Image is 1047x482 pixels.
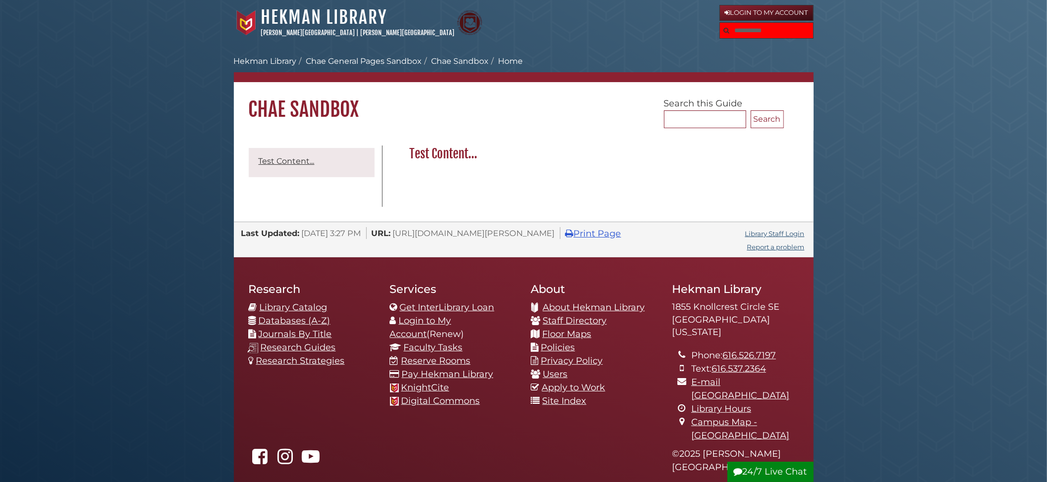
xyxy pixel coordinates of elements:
[404,342,463,353] a: Faculty Tasks
[720,23,734,36] button: Search
[390,397,399,406] img: Calvin favicon logo
[691,349,798,362] li: Phone:
[402,369,494,380] a: Pay Hekman Library
[249,282,375,296] h2: Research
[357,29,359,37] span: |
[390,314,516,341] li: (Renew)
[234,56,297,66] a: Hekman Library
[565,228,621,239] a: Print Page
[672,447,799,474] p: © 2025 [PERSON_NAME][GEOGRAPHIC_DATA]
[259,156,315,166] a: Test Content...
[531,282,658,296] h2: About
[401,382,449,393] a: KnightCite
[306,56,422,66] a: Chae General Pages Sandbox
[234,82,814,122] h1: Chae Sandbox
[543,395,587,406] a: Site Index
[747,243,805,251] a: Report a problem
[234,10,259,35] img: Calvin University
[691,362,798,376] li: Text:
[259,329,332,339] a: Journals By Title
[249,454,272,465] a: Hekman Library on Facebook
[234,55,814,82] nav: breadcrumb
[543,315,607,326] a: Staff Directory
[260,302,328,313] a: Library Catalog
[543,369,568,380] a: Users
[543,302,645,313] a: About Hekman Library
[261,342,336,353] a: Research Guides
[393,228,555,238] span: [URL][DOMAIN_NAME][PERSON_NAME]
[249,145,375,182] div: Guide Pages
[541,355,603,366] a: Privacy Policy
[261,29,355,37] a: [PERSON_NAME][GEOGRAPHIC_DATA]
[691,377,789,401] a: E-mail [GEOGRAPHIC_DATA]
[390,384,399,392] img: Calvin favicon logo
[401,355,471,366] a: Reserve Rooms
[672,282,799,296] h2: Hekman Library
[390,282,516,296] h2: Services
[727,462,814,482] button: 24/7 Live Chat
[432,56,489,66] a: Chae Sandbox
[259,315,331,326] a: Databases (A-Z)
[712,363,766,374] a: 616.537.2364
[751,110,784,128] button: Search
[719,5,814,21] a: Login to My Account
[241,228,300,238] span: Last Updated:
[372,228,391,238] span: URL:
[274,454,297,465] a: hekmanlibrary on Instagram
[405,146,784,162] h2: Test Content...
[302,228,361,238] span: [DATE] 3:27 PM
[542,382,606,393] a: Apply to Work
[541,342,575,353] a: Policies
[722,350,776,361] a: 616.526.7197
[390,315,451,339] a: Login to My Account
[400,302,495,313] a: Get InterLibrary Loan
[361,29,455,37] a: [PERSON_NAME][GEOGRAPHIC_DATA]
[248,343,258,353] img: research-guides-icon-white_37x37.png
[401,395,480,406] a: Digital Commons
[724,27,730,34] i: Search
[261,6,387,28] a: Hekman Library
[299,454,322,465] a: Hekman Library on YouTube
[543,329,592,339] a: Floor Maps
[565,229,574,238] i: Print Page
[691,403,751,414] a: Library Hours
[745,230,805,238] a: Library Staff Login
[256,355,345,366] a: Research Strategies
[672,301,799,339] address: 1855 Knollcrest Circle SE [GEOGRAPHIC_DATA][US_STATE]
[457,10,482,35] img: Calvin Theological Seminary
[489,55,523,67] li: Home
[691,417,789,441] a: Campus Map - [GEOGRAPHIC_DATA]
